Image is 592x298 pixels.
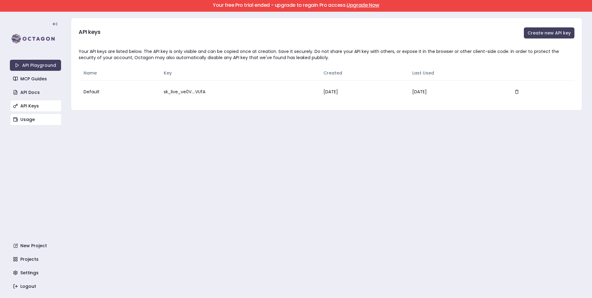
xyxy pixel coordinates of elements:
[10,114,62,125] a: Usage
[10,254,62,265] a: Projects
[319,66,407,80] th: Created
[79,28,100,36] h3: API keys
[10,60,61,71] a: API Playground
[524,27,574,38] button: Create new API key
[10,87,62,98] a: API Docs
[319,80,407,103] td: [DATE]
[407,66,506,80] th: Last Used
[347,2,379,9] a: Upgrade Now
[159,80,318,103] td: sk_live_ve0V....VUfA
[10,73,62,84] a: MCP Guides
[79,48,574,61] div: Your API keys are listed below. The API key is only visible and can be copied once at creation. S...
[79,80,159,103] td: Default
[5,3,587,8] h5: Your free Pro trial ended - upgrade to regain Pro access.
[159,66,318,80] th: Key
[10,100,62,111] a: API Keys
[79,66,159,80] th: Name
[10,240,62,251] a: New Project
[10,267,62,278] a: Settings
[407,80,506,103] td: [DATE]
[10,33,61,45] img: logo-rect-yK7x_WSZ.svg
[10,281,62,292] a: Logout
